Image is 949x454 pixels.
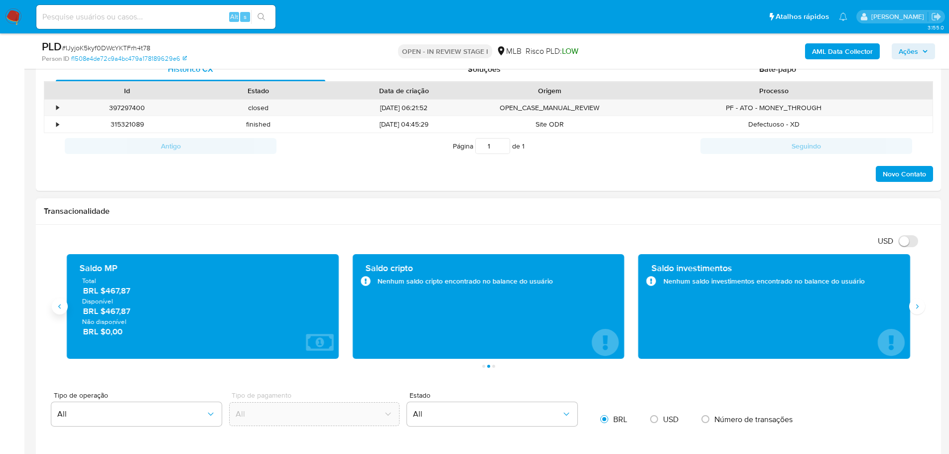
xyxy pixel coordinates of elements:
div: [DATE] 04:45:29 [324,116,484,133]
div: Estado [200,86,317,96]
button: search-icon [251,10,271,24]
span: s [244,12,247,21]
p: lucas.portella@mercadolivre.com [871,12,928,21]
span: 1 [522,141,525,151]
div: Processo [622,86,926,96]
a: Notificações [839,12,847,21]
button: Novo Contato [876,166,933,182]
p: OPEN - IN REVIEW STAGE I [398,44,492,58]
button: Seguindo [700,138,912,154]
div: • [56,120,59,129]
div: Origem [491,86,608,96]
div: • [56,103,59,113]
span: Novo Contato [883,167,926,181]
span: Atalhos rápidos [776,11,829,22]
span: Página de [453,138,525,154]
div: 315321089 [62,116,193,133]
b: AML Data Collector [812,43,873,59]
span: Ações [899,43,918,59]
span: LOW [562,45,578,57]
div: finished [193,116,324,133]
div: 397297400 [62,100,193,116]
b: PLD [42,38,62,54]
div: PF - ATO - MONEY_THROUGH [615,100,933,116]
a: f1508e4de72c9a4bc479a178189629e6 [71,54,187,63]
div: closed [193,100,324,116]
a: Sair [931,11,942,22]
span: # IJyjoK5kyf0DWcYKTFrh4t78 [62,43,150,53]
button: AML Data Collector [805,43,880,59]
button: Ações [892,43,935,59]
span: Risco PLD: [526,46,578,57]
button: Antigo [65,138,276,154]
div: OPEN_CASE_MANUAL_REVIEW [484,100,615,116]
span: Alt [230,12,238,21]
input: Pesquise usuários ou casos... [36,10,275,23]
div: Data de criação [331,86,477,96]
div: MLB [496,46,522,57]
div: [DATE] 06:21:52 [324,100,484,116]
div: Defectuoso - XD [615,116,933,133]
h1: Transacionalidade [44,206,933,216]
b: Person ID [42,54,69,63]
div: Id [69,86,186,96]
div: Site ODR [484,116,615,133]
span: 3.155.0 [928,23,944,31]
